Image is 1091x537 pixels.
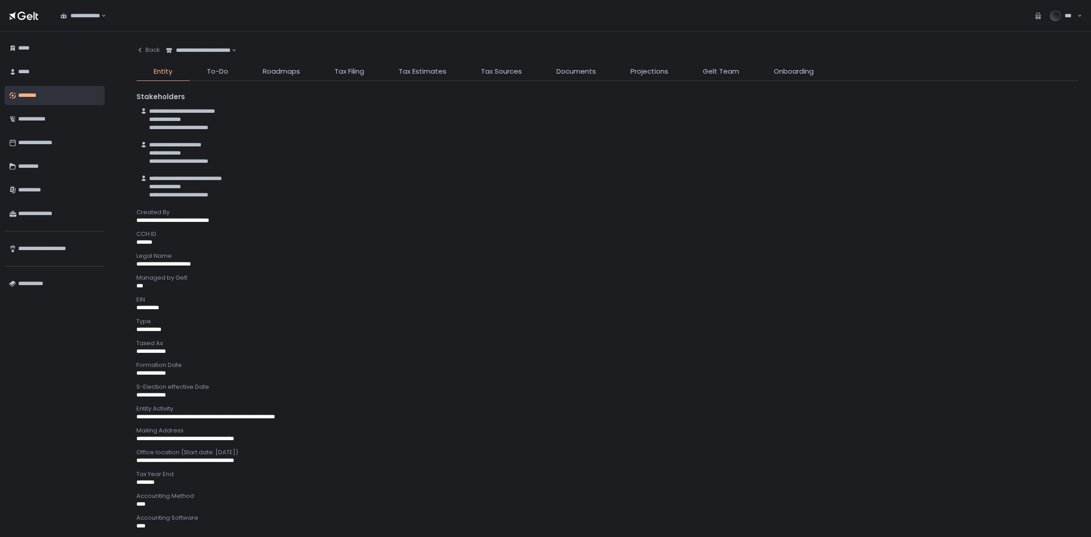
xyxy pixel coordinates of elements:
[136,492,1078,500] div: Accounting Method
[703,66,739,77] span: Gelt Team
[136,383,1078,391] div: S-Election effective Date
[136,405,1078,413] div: Entity Activity
[136,427,1078,435] div: Mailing Address
[154,66,172,77] span: Entity
[160,41,236,60] div: Search for option
[136,208,1078,216] div: Created By
[136,252,1078,260] div: Legal Name
[136,339,1078,347] div: Taxed As
[136,230,1078,238] div: CCH ID
[263,66,300,77] span: Roadmaps
[136,274,1078,282] div: Managed by Gelt
[335,66,364,77] span: Tax Filing
[207,66,228,77] span: To-Do
[136,41,160,59] button: Back
[136,92,1078,102] div: Stakeholders
[774,66,814,77] span: Onboarding
[136,361,1078,369] div: Formation Date
[631,66,668,77] span: Projections
[481,66,522,77] span: Tax Sources
[55,6,106,25] div: Search for option
[136,448,1078,457] div: Office location (Start date: [DATE])
[136,296,1078,304] div: EIN
[136,514,1078,522] div: Accounting Software
[136,470,1078,478] div: Tax Year End
[399,66,446,77] span: Tax Estimates
[136,317,1078,326] div: Type
[136,46,160,54] div: Back
[556,66,596,77] span: Documents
